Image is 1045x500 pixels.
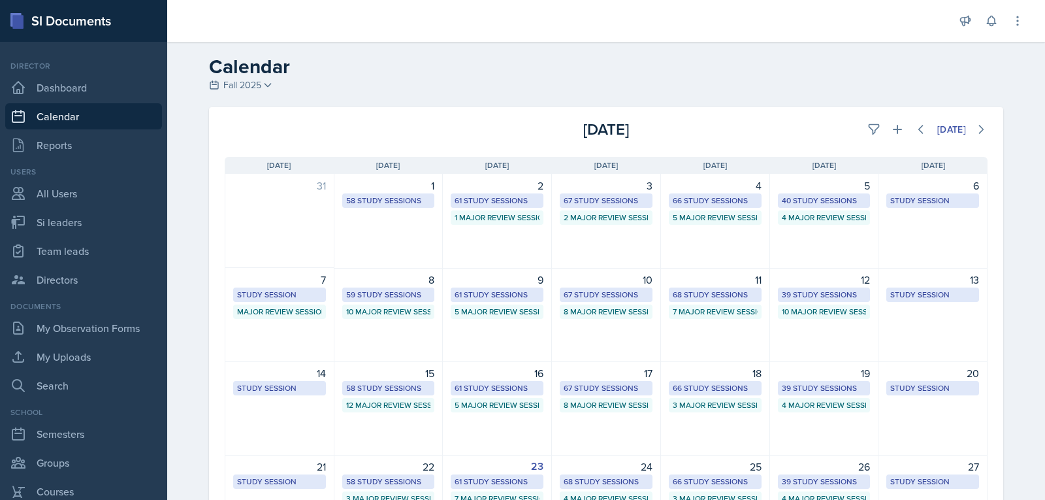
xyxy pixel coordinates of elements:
div: 61 Study Sessions [455,382,539,394]
div: 4 [669,178,762,193]
div: 66 Study Sessions [673,195,758,207]
div: 67 Study Sessions [564,382,649,394]
div: 25 [669,459,762,475]
div: 21 [233,459,326,475]
div: 23 [451,459,543,475]
a: Dashboard [5,75,162,101]
div: 58 Study Sessions [346,195,431,207]
a: Groups [5,450,162,476]
div: Study Session [890,382,975,394]
div: 61 Study Sessions [455,476,539,488]
div: 13 [886,272,979,288]
div: 40 Study Sessions [782,195,867,207]
div: 68 Study Sessions [673,289,758,301]
div: 8 Major Review Sessions [564,399,649,411]
div: 2 Major Review Sessions [564,212,649,224]
span: [DATE] [594,159,618,171]
button: [DATE] [929,118,974,141]
div: 26 [778,459,871,475]
div: 4 Major Review Sessions [782,212,867,224]
span: [DATE] [922,159,945,171]
span: [DATE] [812,159,836,171]
div: Documents [5,301,162,312]
a: Search [5,373,162,399]
div: Director [5,60,162,72]
div: 14 [233,365,326,381]
div: 1 [342,178,435,193]
div: Study Session [237,476,322,488]
div: 66 Study Sessions [673,382,758,394]
a: Semesters [5,421,162,447]
div: 7 [233,272,326,288]
div: Study Session [890,195,975,207]
div: [DATE] [937,124,966,135]
div: 5 Major Review Sessions [455,306,539,318]
div: 2 [451,178,543,193]
div: 4 Major Review Sessions [782,399,867,411]
div: 5 Major Review Sessions [455,399,539,411]
div: 12 Major Review Sessions [346,399,431,411]
div: 58 Study Sessions [346,382,431,394]
span: [DATE] [485,159,509,171]
div: 58 Study Sessions [346,476,431,488]
div: 24 [560,459,652,475]
div: 67 Study Sessions [564,289,649,301]
div: 15 [342,365,435,381]
div: 61 Study Sessions [455,289,539,301]
a: My Observation Forms [5,315,162,341]
div: Study Session [890,476,975,488]
a: Calendar [5,103,162,129]
div: 7 Major Review Sessions [673,306,758,318]
div: 31 [233,178,326,193]
div: 66 Study Sessions [673,476,758,488]
span: [DATE] [376,159,400,171]
a: Si leaders [5,209,162,235]
div: 10 [560,272,652,288]
div: 67 Study Sessions [564,195,649,207]
div: Study Session [237,382,322,394]
span: [DATE] [703,159,727,171]
a: Reports [5,132,162,158]
a: Directors [5,267,162,293]
div: 22 [342,459,435,475]
div: Major Review Session [237,306,322,318]
div: 11 [669,272,762,288]
div: 12 [778,272,871,288]
div: Study Session [237,289,322,301]
span: Fall 2025 [223,78,261,92]
div: 1 Major Review Session [455,212,539,224]
div: 68 Study Sessions [564,476,649,488]
h2: Calendar [209,55,1003,78]
div: 39 Study Sessions [782,289,867,301]
div: Users [5,166,162,178]
div: 5 [778,178,871,193]
div: 18 [669,365,762,381]
div: 39 Study Sessions [782,382,867,394]
a: All Users [5,180,162,207]
div: 8 [342,272,435,288]
div: 9 [451,272,543,288]
span: [DATE] [267,159,291,171]
div: School [5,407,162,418]
div: 10 Major Review Sessions [782,306,867,318]
div: 61 Study Sessions [455,195,539,207]
div: 8 Major Review Sessions [564,306,649,318]
div: 17 [560,365,652,381]
a: Team leads [5,238,162,264]
div: 19 [778,365,871,381]
a: My Uploads [5,344,162,370]
div: 16 [451,365,543,381]
div: 20 [886,365,979,381]
div: 27 [886,459,979,475]
div: [DATE] [479,118,733,141]
div: 5 Major Review Sessions [673,212,758,224]
div: 39 Study Sessions [782,476,867,488]
div: 3 Major Review Sessions [673,399,758,411]
div: 10 Major Review Sessions [346,306,431,318]
div: 6 [886,178,979,193]
div: 59 Study Sessions [346,289,431,301]
div: 3 [560,178,652,193]
div: Study Session [890,289,975,301]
